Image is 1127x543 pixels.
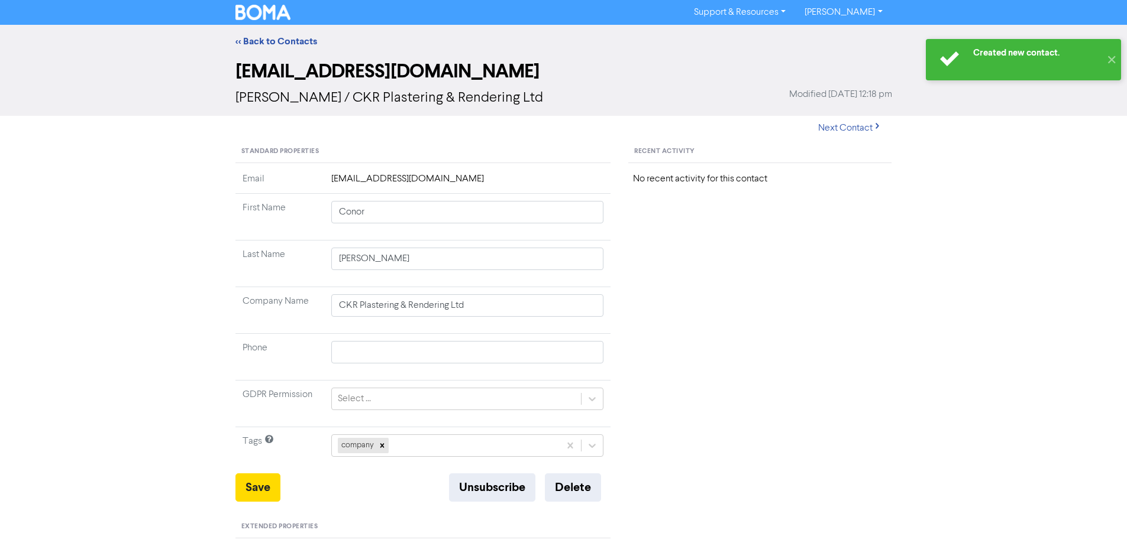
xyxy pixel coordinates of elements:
span: [PERSON_NAME] / CKR Plastering & Rendering Ltd [235,91,543,105]
td: Company Name [235,287,324,334]
div: Created new contact. [973,47,1100,59]
td: [EMAIL_ADDRESS][DOMAIN_NAME] [324,172,611,194]
td: Email [235,172,324,194]
div: Extended Properties [235,516,611,538]
td: Phone [235,334,324,381]
button: Delete [545,473,601,502]
img: BOMA Logo [235,5,291,20]
div: Recent Activity [628,141,892,163]
h2: [EMAIL_ADDRESS][DOMAIN_NAME] [235,60,892,83]
a: Support & Resources [684,3,795,22]
iframe: Chat Widget [1068,486,1127,543]
td: GDPR Permission [235,381,324,427]
div: Select ... [338,392,371,406]
td: Last Name [235,240,324,287]
a: [PERSON_NAME] [795,3,892,22]
div: No recent activity for this contact [633,172,887,186]
td: First Name [235,194,324,240]
div: Standard Properties [235,141,611,163]
td: Tags [235,427,324,474]
button: Next Contact [808,116,892,141]
a: << Back to Contacts [235,35,317,47]
button: Save [235,473,280,502]
button: Unsubscribe [449,473,535,502]
div: company [338,438,376,453]
span: Modified [DATE] 12:18 pm [789,87,892,102]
